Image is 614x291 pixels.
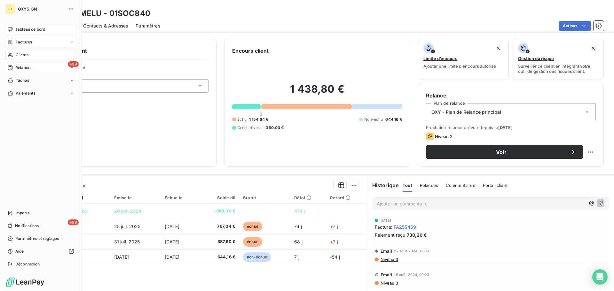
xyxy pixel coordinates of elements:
span: Limite d’encours [423,56,457,61]
span: 730,20 € [407,232,427,238]
span: +99 [68,61,79,67]
span: Ajouter une limite d’encours autorisé [423,64,496,69]
span: Contacts & Adresses [83,23,128,29]
span: 474 j [294,208,305,214]
span: +7 j [330,224,338,229]
button: Limite d’encoursAjouter une limite d’encours autorisé [418,39,509,80]
span: Relances [15,65,32,71]
div: Statut [243,195,287,200]
span: Aide [15,249,24,254]
span: [DATE] [498,125,513,130]
h6: Historique [367,181,399,189]
span: Facture : [375,224,392,230]
span: Factures [16,39,32,45]
span: Échu [237,117,247,122]
span: échue [243,222,262,231]
span: 767,04 € [201,223,235,230]
span: échue [243,237,262,247]
h3: SOCOMELU - 01SOC840 [56,8,150,19]
span: Relances [420,183,438,188]
span: 25 juil. 2025 [114,224,141,229]
div: Open Intercom Messenger [592,269,608,285]
span: Gestion du risque [518,56,554,61]
span: +99 [68,219,79,225]
span: [DATE] [114,254,129,260]
span: Clients [16,52,28,58]
span: Email [381,249,392,254]
img: Logo LeanPay [5,277,45,287]
span: 7 j [294,254,299,260]
span: Paramètres [136,23,160,29]
button: Voir [426,145,583,159]
span: Paramètres et réglages [15,236,59,241]
span: 387,60 € [201,239,235,245]
span: 31 juil. 2025 [114,239,140,244]
a: Aide [5,246,76,257]
span: non-échue [243,252,271,262]
span: 644,16 € [385,117,402,122]
span: Paiement reçu [375,232,405,238]
span: 19 août 2024, 09:23 [394,273,429,277]
div: Délai [294,195,322,200]
span: Notifications [15,223,39,229]
span: Imports [15,210,29,216]
h6: Relance [426,92,596,99]
span: OXYSIGN [18,6,64,11]
div: Émise le [114,195,157,200]
div: Échue le [165,195,194,200]
span: Niveau 2 [435,134,453,139]
span: Déconnexion [15,261,40,267]
span: Tout [403,183,412,188]
span: -360,00 € [264,125,284,131]
span: 0 [260,111,262,117]
span: 27 août 2024, 13:09 [394,249,429,253]
span: 1 154,64 € [249,117,269,122]
span: Crédit divers [237,125,261,131]
div: OX [5,4,15,14]
span: Voir [434,149,569,155]
div: Retard [330,195,363,200]
span: Niveau 3 [380,280,398,286]
span: Tableau de bord [15,27,45,32]
span: Niveau 3 [380,257,398,262]
button: Actions [559,21,591,31]
span: Tâches [16,78,29,83]
span: FA255469 [394,224,416,230]
span: Non-échu [364,117,383,122]
span: +7 j [330,239,338,244]
span: 644,16 € [201,254,235,260]
div: Solde dû [201,195,235,200]
span: -54 j [330,254,340,260]
span: Surveiller ce client en intégrant votre outil de gestion des risques client. [518,64,598,74]
span: [DATE] [165,224,180,229]
h2: 1 438,80 € [232,83,402,102]
span: OXY - Plan de Relance principal [431,109,501,115]
span: [DATE] [379,218,391,222]
span: Prochaine relance prévue depuis le [426,125,596,130]
span: [DATE] [165,239,180,244]
button: Gestion du risqueSurveiller ce client en intégrant votre outil de gestion des risques client. [513,39,604,80]
span: Paiements [16,90,35,96]
span: [DATE] [165,254,180,260]
span: 68 j [294,239,303,244]
span: Commentaires [446,183,475,188]
span: -360,00 € [201,208,235,214]
span: Portail client [483,183,508,188]
span: Email [381,272,392,277]
h6: Informations client [39,47,209,55]
h6: Encours client [232,47,269,55]
span: 20 juin 2024 [114,208,142,214]
span: 74 j [294,224,302,229]
span: Propriétés Client [51,65,209,74]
